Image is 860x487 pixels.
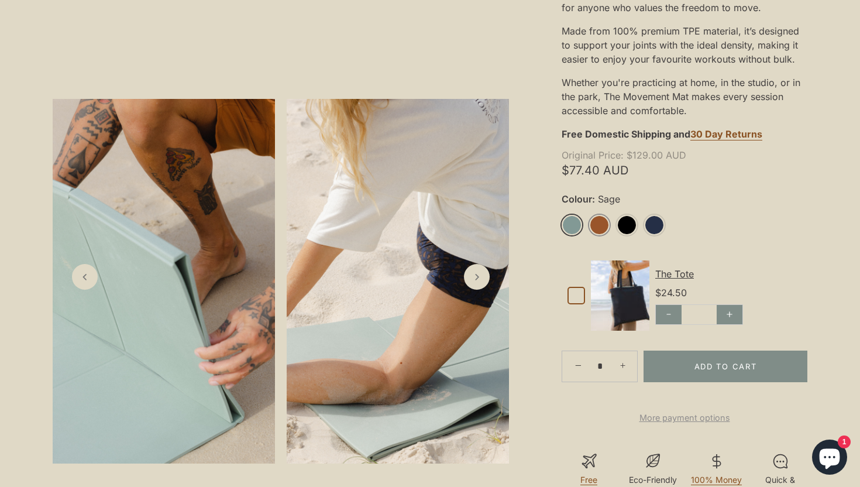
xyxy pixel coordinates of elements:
[562,194,807,205] label: Colour:
[591,260,649,331] img: Default Title
[562,71,807,122] div: Whether you're practicing at home, in the studio, or in the park, The Movement Mat makes every se...
[562,128,690,140] strong: Free Domestic Shipping and
[562,19,807,71] div: Made from 100% premium TPE material, it’s designed to support your joints with the ideal density,...
[617,215,637,235] a: Black
[690,128,762,140] a: 30 Day Returns
[655,287,687,299] span: $24.50
[562,166,807,175] span: $77.40 AUD
[464,264,490,290] a: Next slide
[809,440,851,478] inbox-online-store-chat: Shopify online store chat
[589,215,610,235] a: Rust
[595,194,620,205] span: Sage
[562,150,804,160] span: $129.00 AUD
[590,350,609,383] input: Quantity
[644,215,665,235] a: Midnight
[564,352,590,378] a: −
[562,215,582,235] a: Sage
[611,353,637,379] a: +
[644,351,807,382] button: Add to Cart
[72,264,98,290] a: Previous slide
[562,411,807,425] a: More payment options
[655,267,801,281] div: The Tote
